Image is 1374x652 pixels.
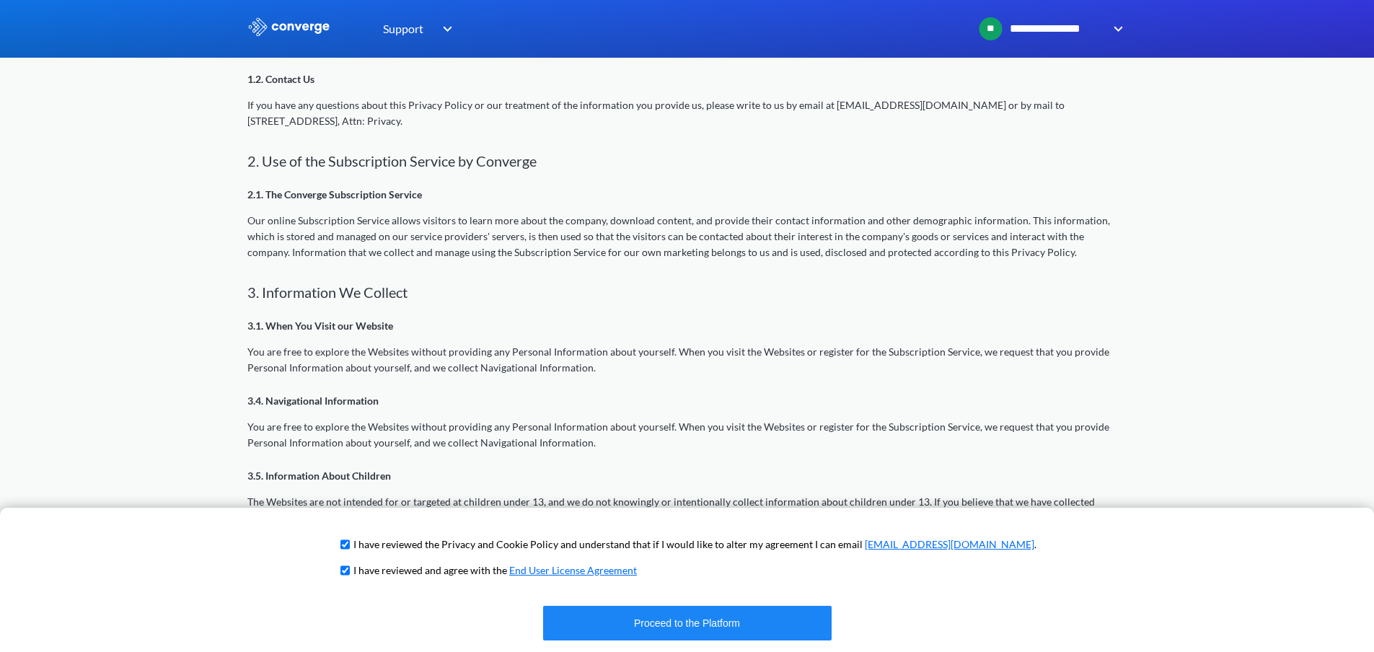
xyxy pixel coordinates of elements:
[247,468,1127,484] p: 3.5. Information About Children
[247,213,1127,260] p: Our online Subscription Service allows visitors to learn more about the company, download content...
[247,71,1127,87] p: 1.2. Contact Us
[1104,20,1127,38] img: downArrow.svg
[247,393,1127,409] p: 3.4. Navigational Information
[247,152,1127,169] h2: 2. Use of the Subscription Service by Converge
[353,537,1036,552] p: I have reviewed the Privacy and Cookie Policy and understand that if I would like to alter my agr...
[383,19,423,38] span: Support
[865,538,1034,550] a: [EMAIL_ADDRESS][DOMAIN_NAME]
[247,97,1127,129] p: If you have any questions about this Privacy Policy or our treatment of the information you provi...
[247,494,1127,526] p: The Websites are not intended for or targeted at children under 13, and we do not knowingly or in...
[543,606,832,640] button: Proceed to the Platform
[247,17,331,36] img: logo_ewhite.svg
[433,20,457,38] img: downArrow.svg
[247,344,1127,376] p: You are free to explore the Websites without providing any Personal Information about yourself. W...
[247,283,1127,301] h2: 3. Information We Collect
[353,563,637,578] p: I have reviewed and agree with the
[247,318,1127,334] p: 3.1. When You Visit our Website
[247,419,1127,451] p: You are free to explore the Websites without providing any Personal Information about yourself. W...
[509,564,637,576] a: End User License Agreement
[247,187,1127,203] p: 2.1. The Converge Subscription Service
